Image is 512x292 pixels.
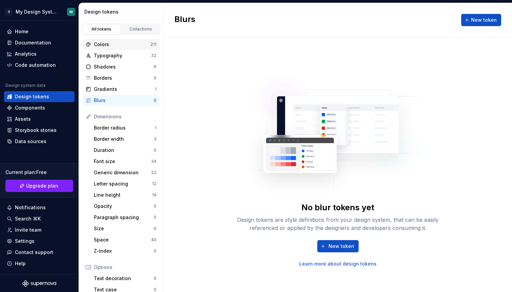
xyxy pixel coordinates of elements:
[94,136,154,142] div: Border width
[124,26,158,32] div: Collections
[94,75,154,81] div: Borders
[152,181,156,187] div: 12
[69,9,73,15] div: M
[83,95,159,106] a: Blurs0
[150,42,156,47] div: 211
[83,73,159,83] a: Borders0
[91,273,159,284] a: Text decoration0
[91,212,159,223] a: Paragraph spacing0
[94,248,154,254] div: Z-index
[85,26,119,32] div: All tokens
[4,102,74,113] a: Components
[151,237,156,242] div: 40
[94,264,156,271] div: Options
[94,147,154,154] div: Duration
[94,63,154,70] div: Shadows
[94,180,152,187] div: Letter spacing
[15,39,51,46] div: Documentation
[4,114,74,124] a: Assets
[91,201,159,212] a: Opacity0
[152,192,156,198] div: 14
[94,236,151,243] div: Space
[26,182,58,189] span: Upgrade plan
[94,52,151,59] div: Typography
[94,203,154,210] div: Opacity
[154,75,156,81] div: 0
[5,8,13,16] div: G
[4,26,74,37] a: Home
[4,136,74,147] a: Data sources
[4,236,74,247] a: Settings
[91,190,159,200] a: Line height14
[91,156,159,167] a: Font size34
[154,136,156,142] div: 3
[461,14,501,26] button: New token
[301,202,374,213] div: No blur tokens yet
[151,159,156,164] div: 34
[230,216,446,232] div: Design tokens are style definitions from your design system, that can be easily referenced or app...
[91,145,159,156] a: Duration0
[84,8,161,15] div: Design tokens
[317,240,359,252] button: New token
[91,223,159,234] a: Size0
[91,122,159,133] a: Border radius1
[15,116,31,122] div: Assets
[4,60,74,71] a: Code automation
[4,225,74,235] a: Invite team
[15,238,35,245] div: Settings
[154,215,156,220] div: 0
[151,170,156,175] div: 22
[4,37,74,48] a: Documentation
[5,83,45,88] div: Design system data
[91,134,159,144] a: Border width3
[94,113,156,120] div: Dimensions
[83,84,159,95] a: Gradients1
[16,8,59,15] div: My Design System
[94,97,154,104] div: Blurs
[22,280,56,287] svg: Supernova Logo
[299,260,377,267] a: Learn more about design tokens
[154,148,156,153] div: 0
[15,260,26,267] div: Help
[94,192,152,198] div: Line height
[4,91,74,102] a: Design tokens
[83,61,159,72] a: Shadows6
[174,14,195,26] h2: Blurs
[91,178,159,189] a: Letter spacing12
[154,64,156,70] div: 6
[15,249,53,256] div: Contact support
[5,180,73,192] button: Upgrade plan
[4,125,74,136] a: Storybook stories
[15,104,45,111] div: Components
[15,62,56,69] div: Code automation
[154,276,156,281] div: 0
[4,213,74,224] button: Search ⌘K
[155,125,156,131] div: 1
[83,39,159,50] a: Colors211
[94,158,151,165] div: Font size
[4,247,74,258] button: Contact support
[5,169,73,176] div: Current plan : Free
[15,227,41,233] div: Invite team
[94,275,154,282] div: Text decoration
[94,41,150,48] div: Colors
[154,226,156,231] div: 0
[4,48,74,59] a: Analytics
[15,93,49,100] div: Design tokens
[155,86,156,92] div: 1
[94,86,155,93] div: Gradients
[471,17,497,23] span: New token
[151,53,156,58] div: 32
[91,167,159,178] a: Generic dimension22
[15,28,28,35] div: Home
[94,225,154,232] div: Size
[83,50,159,61] a: Typography32
[91,234,159,245] a: Space40
[94,214,154,221] div: Paragraph spacing
[15,51,37,57] div: Analytics
[154,203,156,209] div: 0
[1,4,77,19] button: GMy Design SystemM
[15,138,46,145] div: Data sources
[154,248,156,254] div: 0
